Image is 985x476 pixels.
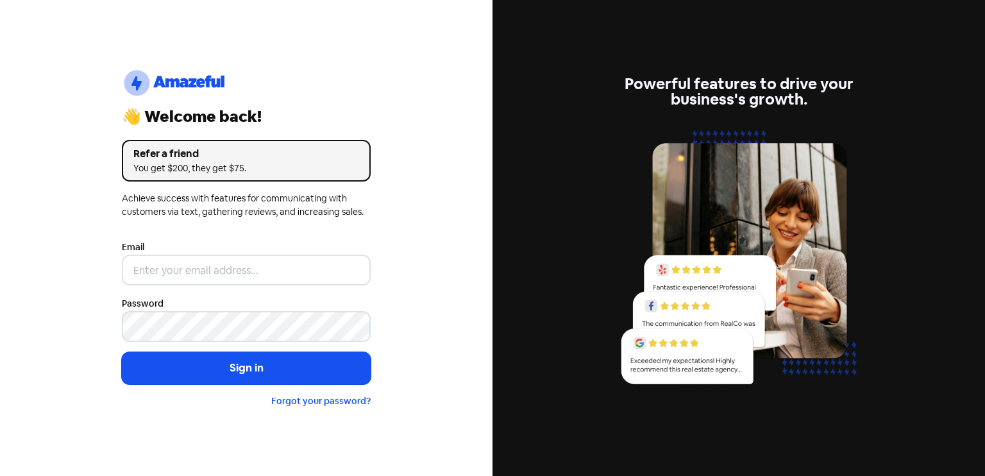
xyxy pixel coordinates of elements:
[271,395,371,407] a: Forgot your password?
[122,352,371,384] button: Sign in
[133,146,359,162] div: Refer a friend
[614,123,863,399] img: reviews
[122,192,371,219] div: Achieve success with features for communicating with customers via text, gathering reviews, and i...
[122,297,164,310] label: Password
[122,241,144,254] label: Email
[133,162,359,175] div: You get $200, they get $75.
[122,109,371,124] div: 👋 Welcome back!
[122,255,371,285] input: Enter your email address...
[614,76,863,107] div: Powerful features to drive your business's growth.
